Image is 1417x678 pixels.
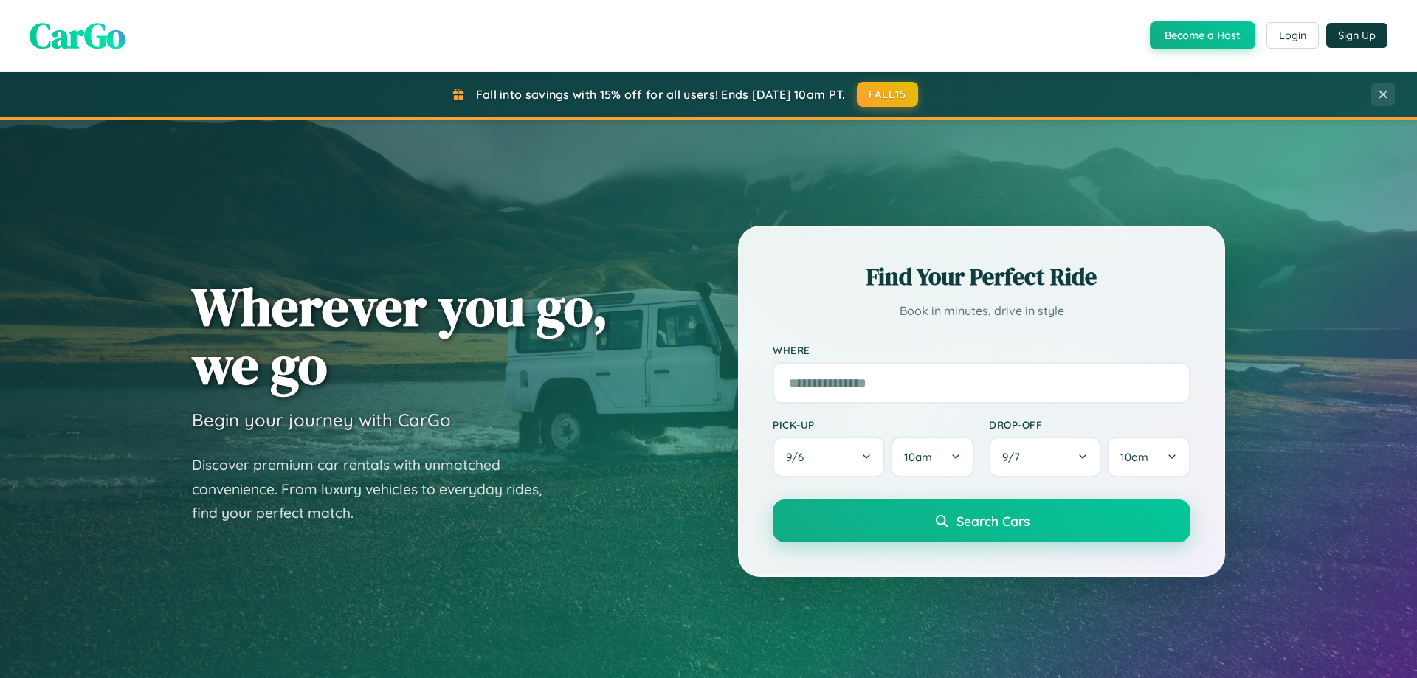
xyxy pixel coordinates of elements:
[476,87,846,102] span: Fall into savings with 15% off for all users! Ends [DATE] 10am PT.
[1266,22,1319,49] button: Login
[773,418,974,431] label: Pick-up
[773,499,1190,542] button: Search Cars
[989,418,1190,431] label: Drop-off
[1002,450,1027,464] span: 9 / 7
[192,277,608,394] h1: Wherever you go, we go
[30,11,125,60] span: CarGo
[192,453,561,525] p: Discover premium car rentals with unmatched convenience. From luxury vehicles to everyday rides, ...
[773,344,1190,356] label: Where
[956,513,1030,529] span: Search Cars
[989,437,1101,477] button: 9/7
[857,82,919,107] button: FALL15
[1107,437,1190,477] button: 10am
[1120,450,1148,464] span: 10am
[1326,23,1387,48] button: Sign Up
[786,450,811,464] span: 9 / 6
[891,437,974,477] button: 10am
[773,300,1190,322] p: Book in minutes, drive in style
[904,450,932,464] span: 10am
[773,437,885,477] button: 9/6
[773,260,1190,293] h2: Find Your Perfect Ride
[192,409,451,431] h3: Begin your journey with CarGo
[1150,21,1255,49] button: Become a Host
